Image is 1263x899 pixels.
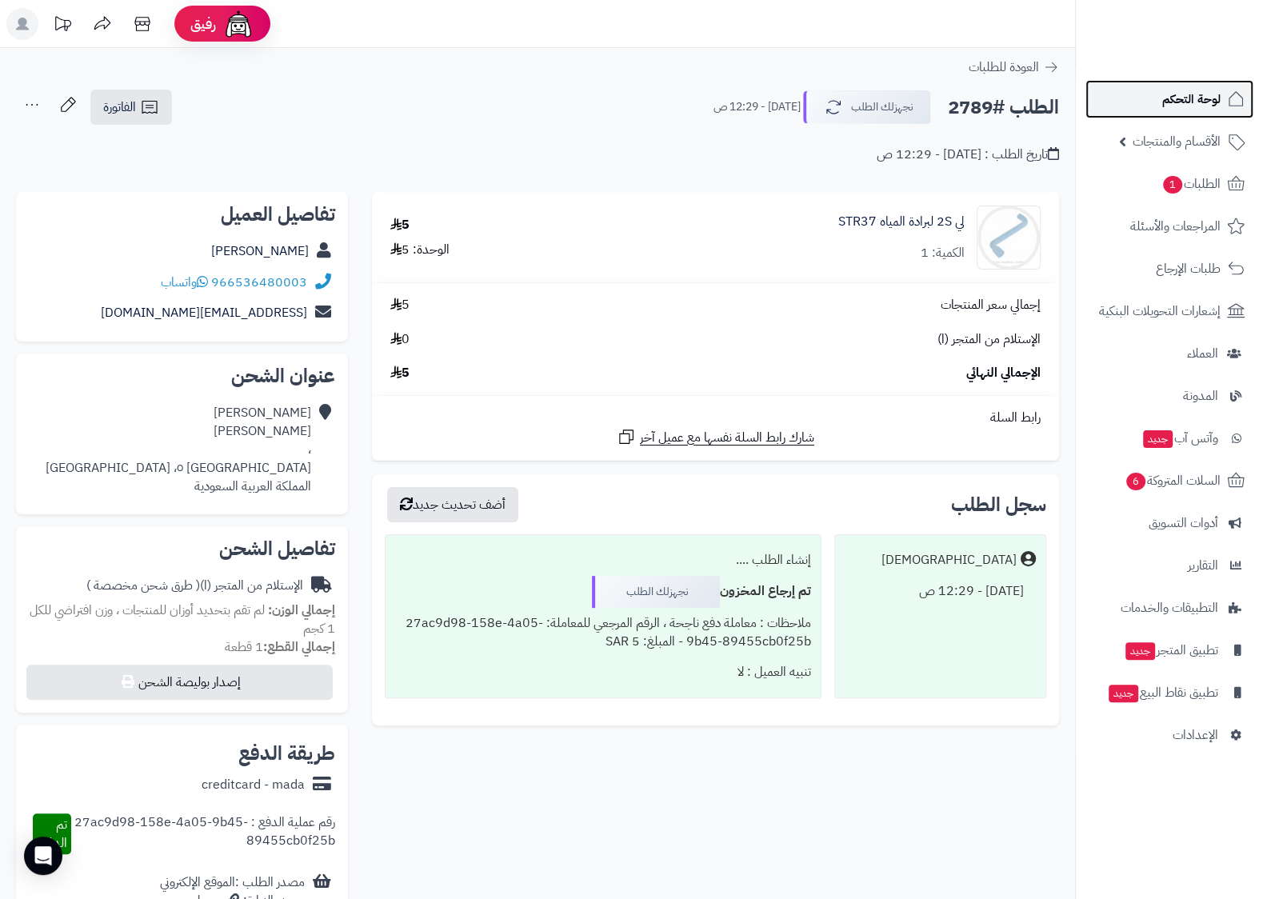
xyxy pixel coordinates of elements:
[921,244,965,262] div: الكمية: 1
[1161,173,1221,195] span: الطلبات
[948,91,1059,124] h2: الطلب #2789
[390,241,450,259] div: الوحدة: 5
[969,58,1039,77] span: العودة للطلبات
[26,665,333,700] button: إصدار بوليصة الشحن
[42,8,82,44] a: تحديثات المنصة
[1162,88,1221,110] span: لوحة التحكم
[161,273,208,292] a: واتساب
[966,364,1041,382] span: الإجمالي النهائي
[1085,461,1253,500] a: السلات المتروكة6
[881,551,1017,569] div: [DEMOGRAPHIC_DATA]
[1124,639,1218,661] span: تطبيق المتجر
[1125,642,1155,660] span: جديد
[720,581,811,601] b: تم إرجاع المخزون
[1099,300,1221,322] span: إشعارات التحويلات البنكية
[1085,80,1253,118] a: لوحة التحكم
[29,366,335,386] h2: عنوان الشحن
[90,90,172,125] a: الفاتورة
[977,206,1040,270] img: 1668534883-11002105-90x90.jpg
[378,409,1053,427] div: رابط السلة
[1085,546,1253,585] a: التقارير
[211,242,309,261] a: [PERSON_NAME]
[390,296,410,314] span: 5
[71,813,334,855] div: رقم عملية الدفع : 27ac9d98-158e-4a05-9b45-89455cb0f25b
[1121,597,1218,619] span: التطبيقات والخدمات
[41,815,67,853] span: تم الدفع
[395,657,811,688] div: تنبيه العميل : لا
[838,213,965,231] a: لي 2S لبرادة المياه STR37
[941,296,1041,314] span: إجمالي سعر المنتجات
[24,837,62,875] div: Open Intercom Messenger
[1085,673,1253,712] a: تطبيق نقاط البيعجديد
[387,487,518,522] button: أضف تحديث جديد
[1187,342,1218,365] span: العملاء
[1085,207,1253,246] a: المراجعات والأسئلة
[225,637,335,657] small: 1 قطعة
[86,577,303,595] div: الإستلام من المتجر (ا)
[1085,504,1253,542] a: أدوات التسويق
[592,576,720,608] div: نجهزلك الطلب
[937,330,1041,349] span: الإستلام من المتجر (ا)
[1085,377,1253,415] a: المدونة
[617,427,814,447] a: شارك رابط السلة نفسها مع عميل آخر
[103,98,136,117] span: الفاتورة
[390,364,410,382] span: 5
[268,601,335,620] strong: إجمالي الوزن:
[211,273,307,292] a: 966536480003
[1183,385,1218,407] span: المدونة
[1085,716,1253,754] a: الإعدادات
[29,539,335,558] h2: تفاصيل الشحن
[1109,685,1138,702] span: جديد
[390,330,410,349] span: 0
[1133,130,1221,153] span: الأقسام والمنتجات
[969,58,1059,77] a: العودة للطلبات
[1163,176,1182,194] span: 1
[238,744,335,763] h2: طريقة الدفع
[86,576,200,595] span: ( طرق شحن مخصصة )
[1156,258,1221,280] span: طلبات الإرجاع
[877,146,1059,164] div: تاريخ الطلب : [DATE] - 12:29 ص
[30,601,335,638] span: لم تقم بتحديد أوزان للمنتجات ، وزن افتراضي للكل 1 كجم
[1143,430,1173,448] span: جديد
[1130,215,1221,238] span: المراجعات والأسئلة
[713,99,801,115] small: [DATE] - 12:29 ص
[1085,292,1253,330] a: إشعارات التحويلات البنكية
[222,8,254,40] img: ai-face.png
[1085,165,1253,203] a: الطلبات1
[1141,427,1218,449] span: وآتس آب
[46,404,311,495] div: [PERSON_NAME] [PERSON_NAME] ، [GEOGRAPHIC_DATA] ٥، [GEOGRAPHIC_DATA] المملكة العربية السعودية
[1125,469,1221,492] span: السلات المتروكة
[951,495,1046,514] h3: سجل الطلب
[640,429,814,447] span: شارك رابط السلة نفسها مع عميل آخر
[1107,681,1218,704] span: تطبيق نقاط البيع
[1149,512,1218,534] span: أدوات التسويق
[263,637,335,657] strong: إجمالي القطع:
[1085,334,1253,373] a: العملاء
[1173,724,1218,746] span: الإعدادات
[1085,589,1253,627] a: التطبيقات والخدمات
[390,216,410,234] div: 5
[1126,473,1145,490] span: 6
[1085,419,1253,457] a: وآتس آبجديد
[101,303,307,322] a: [EMAIL_ADDRESS][DOMAIN_NAME]
[845,576,1036,607] div: [DATE] - 12:29 ص
[1188,554,1218,577] span: التقارير
[202,776,305,794] div: creditcard - mada
[1085,250,1253,288] a: طلبات الإرجاع
[190,14,216,34] span: رفيق
[29,205,335,224] h2: تفاصيل العميل
[1085,631,1253,669] a: تطبيق المتجرجديد
[395,545,811,576] div: إنشاء الطلب ....
[395,608,811,657] div: ملاحظات : معاملة دفع ناجحة ، الرقم المرجعي للمعاملة: 27ac9d98-158e-4a05-9b45-89455cb0f25b - المبل...
[803,90,931,124] button: نجهزلك الطلب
